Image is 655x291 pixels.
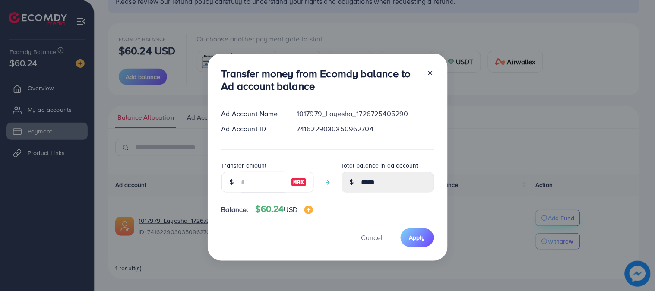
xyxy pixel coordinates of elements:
button: Apply [401,228,434,247]
span: Balance: [221,205,249,215]
img: image [291,177,307,187]
span: Cancel [361,233,383,242]
h4: $60.24 [256,204,313,215]
h3: Transfer money from Ecomdy balance to Ad account balance [221,67,420,92]
div: Ad Account ID [215,124,290,134]
button: Cancel [351,228,394,247]
div: 1017979_Layesha_1726725405290 [290,109,440,119]
img: image [304,206,313,214]
span: USD [284,205,297,214]
span: Apply [409,233,425,242]
div: Ad Account Name [215,109,290,119]
div: 7416229030350962704 [290,124,440,134]
label: Transfer amount [221,161,267,170]
label: Total balance in ad account [342,161,418,170]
